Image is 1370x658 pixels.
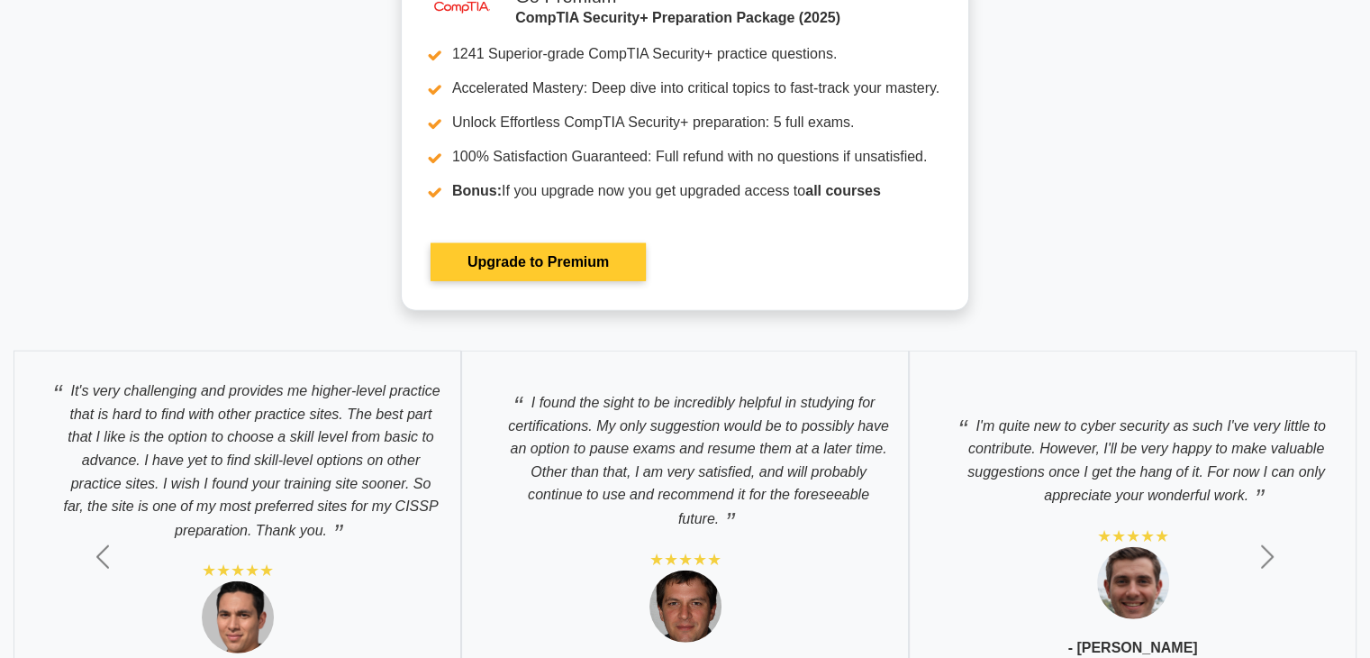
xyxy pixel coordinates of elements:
img: Testimonial 1 [202,581,274,653]
div: ★★★★★ [1097,525,1169,547]
p: It's very challenging and provides me higher-level practice that is hard to find with other pract... [32,370,442,542]
div: ★★★★★ [649,549,721,571]
p: I'm quite new to cyber security as such I've very little to contribute. However, I'll be very hap... [928,405,1338,507]
div: ★★★★★ [202,560,274,581]
p: I found the sight to be incredibly helpful in studying for certifications. My only suggestion wou... [480,381,890,531]
img: Testimonial 2 [649,571,721,643]
img: Testimonial 3 [1097,547,1169,619]
a: Upgrade to Premium [431,243,646,281]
